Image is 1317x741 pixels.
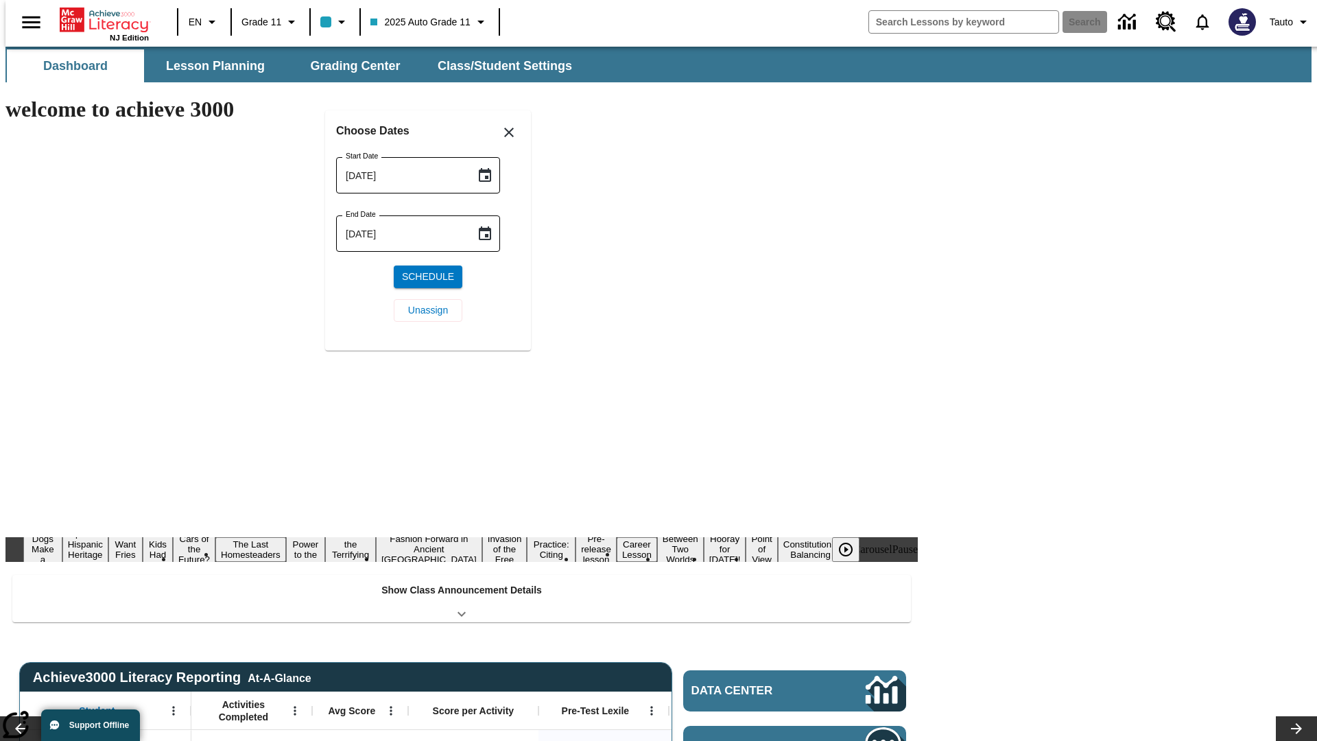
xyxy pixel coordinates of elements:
input: MMMM-DD-YYYY [336,157,466,193]
button: Slide 16 Point of View [746,532,777,567]
span: 2025 Auto Grade 11 [370,15,470,30]
span: Schedule [402,270,454,284]
input: MMMM-DD-YYYY [336,215,466,252]
span: NJ Edition [110,34,149,42]
button: Unassign [394,299,462,322]
button: Slide 7 Solar Power to the People [286,527,326,572]
div: Choose date [336,121,520,333]
button: Schedule [394,266,462,288]
button: Class/Student Settings [427,49,583,82]
span: Lesson Planning [166,58,265,74]
span: Avg Score [328,705,375,717]
div: SubNavbar [5,47,1312,82]
button: Play [832,537,859,562]
span: Activities Completed [198,698,289,723]
span: Support Offline [69,720,129,730]
a: Data Center [683,670,906,711]
p: Show Class Announcement Details [381,583,542,598]
button: Slide 17 The Constitution's Balancing Act [778,527,844,572]
button: Slide 3 Do You Want Fries With That? [108,517,143,583]
button: Slide 1 Diving Dogs Make a Splash [23,521,62,577]
button: Grading Center [287,49,424,82]
button: Open side menu [11,2,51,43]
button: Open Menu [381,701,401,721]
button: Slide 15 Hooray for Constitution Day! [704,532,746,567]
button: Language: EN, Select a language [182,10,226,34]
span: Data Center [691,684,820,698]
button: Slide 11 Mixed Practice: Citing Evidence [527,527,576,572]
span: Tauto [1270,15,1293,30]
button: Slide 12 Pre-release lesson [576,532,617,567]
span: Class/Student Settings [438,58,572,74]
a: Data Center [1110,3,1148,41]
body: Maximum 600 characters Press Escape to exit toolbar Press Alt + F10 to reach toolbar [5,11,200,23]
button: Slide 14 Between Two Worlds [657,532,704,567]
span: Pre-Test Lexile [562,705,630,717]
span: Achieve3000 Literacy Reporting [33,670,311,685]
button: Slide 4 Dirty Jobs Kids Had To Do [143,517,173,583]
button: Lesson Planning [147,49,284,82]
button: Open Menu [163,701,184,721]
span: Grading Center [310,58,400,74]
div: Show Class Announcement Details [12,575,911,622]
span: Grade 11 [241,15,281,30]
a: Notifications [1185,4,1220,40]
button: Grade: Grade 11, Select a grade [236,10,305,34]
a: Home [60,6,149,34]
button: Dashboard [7,49,144,82]
div: Play [832,537,873,562]
a: Resource Center, Will open in new tab [1148,3,1185,40]
span: Student [79,705,115,717]
button: Class: 2025 Auto Grade 11, Select your class [365,10,494,34]
h1: welcome to achieve 3000 [5,97,918,122]
button: Slide 6 The Last Homesteaders [215,537,286,562]
h6: Choose Dates [336,121,520,141]
span: EN [189,15,202,30]
button: Profile/Settings [1264,10,1317,34]
div: At-A-Glance [248,670,311,685]
img: Avatar [1229,8,1256,36]
button: Choose date, selected date is Sep 18, 2025 [471,162,499,189]
div: Home [60,5,149,42]
button: Choose date, selected date is Sep 18, 2025 [471,220,499,248]
button: Select a new avatar [1220,4,1264,40]
span: Dashboard [43,58,108,74]
button: Lesson carousel, Next [1276,716,1317,741]
button: Slide 13 Career Lesson [617,537,657,562]
button: Slide 8 Attack of the Terrifying Tomatoes [325,527,376,572]
button: Support Offline [41,709,140,741]
div: SubNavbar [5,49,584,82]
button: Open Menu [641,701,662,721]
label: End Date [346,209,376,220]
span: Score per Activity [433,705,514,717]
button: Slide 2 ¡Viva Hispanic Heritage Month! [62,527,108,572]
label: Start Date [346,151,378,161]
button: Close [493,116,525,149]
button: Slide 5 Cars of the Future? [173,532,215,567]
button: Slide 9 Fashion Forward in Ancient Rome [376,532,482,567]
button: Slide 10 The Invasion of the Free CD [482,521,527,577]
div: heroCarouselPause [833,543,918,556]
button: Open Menu [285,701,305,721]
button: Class color is light blue. Change class color [315,10,355,34]
span: Unassign [408,303,448,318]
input: search field [869,11,1058,33]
